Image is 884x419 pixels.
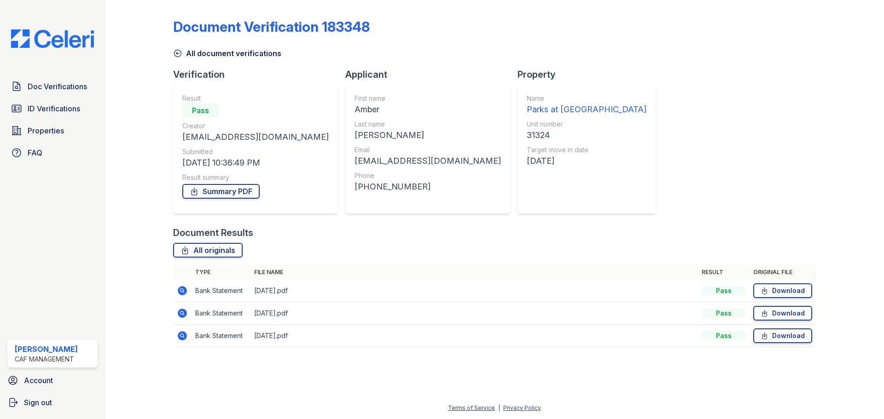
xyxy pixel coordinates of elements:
div: Creator [182,121,329,131]
a: All document verifications [173,48,281,59]
span: ID Verifications [28,103,80,114]
th: Result [698,265,750,280]
a: Download [753,306,812,321]
div: Unit number [527,120,646,129]
div: Pass [702,286,746,295]
div: Result [182,94,329,103]
div: [PHONE_NUMBER] [355,180,501,193]
div: Document Results [173,226,253,239]
div: [PERSON_NAME] [355,129,501,142]
a: Download [753,283,812,298]
div: Parks at [GEOGRAPHIC_DATA] [527,103,646,116]
span: Properties [28,125,64,136]
div: | [498,404,500,411]
td: Bank Statement [192,325,250,347]
th: Original file [750,265,816,280]
div: Document Verification 183348 [173,18,370,35]
div: First name [355,94,501,103]
td: [DATE].pdf [250,302,698,325]
a: Summary PDF [182,184,260,199]
div: Submitted [182,147,329,156]
span: Sign out [24,397,52,408]
a: FAQ [7,143,98,162]
div: [EMAIL_ADDRESS][DOMAIN_NAME] [355,155,501,167]
a: Terms of Service [448,404,495,411]
a: Download [753,328,812,343]
a: ID Verifications [7,99,98,118]
span: Account [24,375,53,386]
a: Sign out [4,393,101,412]
div: Last name [355,120,501,129]
div: Pass [702,309,746,318]
a: Doc Verifications [7,77,98,96]
div: [DATE] 10:36:49 PM [182,156,329,169]
div: 31324 [527,129,646,142]
div: Result summary [182,173,329,182]
div: Phone [355,171,501,180]
div: Email [355,145,501,155]
a: Privacy Policy [503,404,541,411]
div: [EMAIL_ADDRESS][DOMAIN_NAME] [182,131,329,143]
div: Property [518,68,663,81]
a: Properties [7,121,98,140]
div: Applicant [345,68,518,81]
th: Type [192,265,250,280]
div: Pass [182,103,219,118]
a: Name Parks at [GEOGRAPHIC_DATA] [527,94,646,116]
div: Target move in date [527,145,646,155]
div: CAF Management [15,355,78,364]
span: FAQ [28,147,42,158]
span: Doc Verifications [28,81,87,92]
td: [DATE].pdf [250,280,698,302]
div: [PERSON_NAME] [15,344,78,355]
td: Bank Statement [192,280,250,302]
div: Verification [173,68,345,81]
a: All originals [173,243,243,258]
div: Amber [355,103,501,116]
img: CE_Logo_Blue-a8612792a0a2168367f1c8372b55b34899dd931a85d93a1a3d3e32e68fde9ad4.png [4,29,101,48]
div: Pass [702,331,746,340]
td: [DATE].pdf [250,325,698,347]
div: Name [527,94,646,103]
div: [DATE] [527,155,646,167]
td: Bank Statement [192,302,250,325]
th: File name [250,265,698,280]
a: Account [4,371,101,390]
